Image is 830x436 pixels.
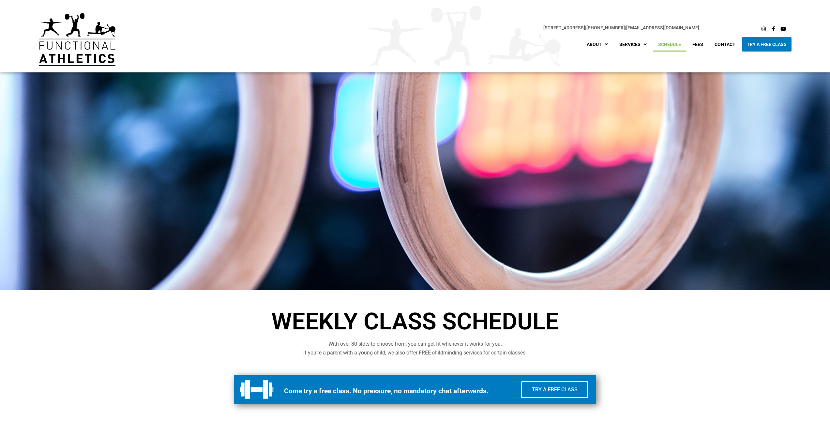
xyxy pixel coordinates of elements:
a: [STREET_ADDRESS] [543,25,585,30]
a: Services [614,37,652,52]
a: [EMAIL_ADDRESS][DOMAIN_NAME] [626,25,699,30]
strong: Come try a free class. No pressure, no mandatory chat afterwards. [284,387,489,395]
a: Try A Free Class [742,37,792,52]
a: Try a Free Class [521,381,588,398]
p: | [128,24,699,32]
span: Try a Free Class [532,387,578,392]
a: Fees [687,37,708,52]
a: Schedule [653,37,686,52]
p: With over 80 slots to choose from, you can get fit whenever it works for you. If you’re a parent ... [233,340,598,357]
span: | [543,25,586,30]
a: About [582,37,613,52]
img: default-logo [39,13,115,66]
a: [PHONE_NUMBER] [586,25,625,30]
h1: Weekly Class Schedule [233,310,598,333]
a: Contact [710,37,740,52]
